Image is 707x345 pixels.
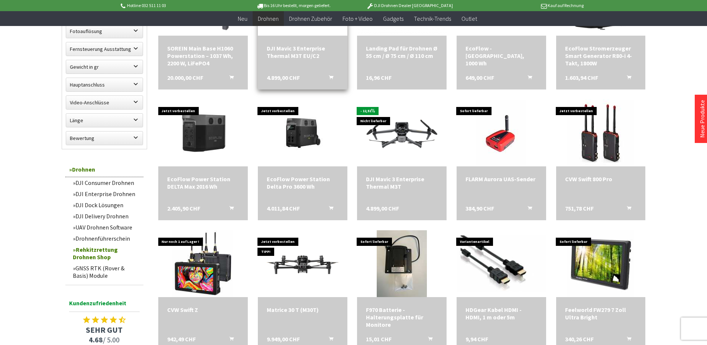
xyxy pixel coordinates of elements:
[565,335,594,343] span: 340,26 CHF
[565,45,637,67] div: EcoFlow Stromerzeuger Smart Generator R80-i 4-Takt, 1800W
[366,45,438,59] a: Landing Pad für Drohnen Ø 55 cm / Ø 75 cm / Ø 110 cm 16,96 CHF
[466,45,537,67] div: EcoFlow - [GEOGRAPHIC_DATA], 1000 Wh
[565,175,637,183] a: CVW Swift 800 Pro 751,78 CHF In den Warenkorb
[366,306,438,328] div: F970 Batterie - Halterungsplatte für Monitore
[69,177,143,188] a: DJI Consumer Drohnen
[167,45,239,67] div: SOREIN Main Base H1060 Powerstation – 1037 Wh, 2200 W, LiFePO4
[698,100,706,138] a: Neue Produkte
[66,114,143,127] label: Länge
[167,306,239,313] a: CVW Swift Z 942,49 CHF In den Warenkorb
[466,175,537,183] div: FLARM Aurora UAS-Sender
[220,335,238,345] button: In den Warenkorb
[476,100,526,166] img: FLARM Aurora UAS-Sender
[565,205,594,212] span: 751,78 CHF
[267,306,338,313] div: Matrice 30 T (M30T)
[267,175,338,190] a: EcoFlow Power Station Delta Pro 3600 Wh 4.011,84 CHF In den Warenkorb
[69,263,143,281] a: GNSS RTK (Rover & Basis) Module
[267,45,338,59] a: DJI Mavic 3 Enterprise Thermal M3T EU/C2 4.899,00 CHF In den Warenkorb
[383,15,403,22] span: Gadgets
[220,205,238,214] button: In den Warenkorb
[457,235,546,292] img: HDGear Kabel HDMI - HDMI, 1 m oder 5m
[366,45,438,59] div: Landing Pad für Drohnen Ø 55 cm / Ø 75 cm / Ø 110 cm
[565,175,637,183] div: CVW Swift 800 Pro
[409,11,456,26] a: Technik-Trends
[466,74,494,81] span: 649,00 CHF
[158,105,248,161] img: EcoFlow Power Station DELTA Max 2016 Wh
[167,306,239,313] div: CVW Swift Z
[66,96,143,109] label: Video-Anschlüsse
[461,15,477,22] span: Outlet
[565,306,637,321] div: Feelworld FW279 7 Zoll Ultra Bright
[267,306,338,313] a: Matrice 30 T (M30T) 9.949,00 CHF In den Warenkorb
[167,175,239,190] a: EcoFlow Power Station DELTA Max 2016 Wh 2.405,90 CHF In den Warenkorb
[269,100,336,166] img: Ecoflow Delta Pro
[167,45,239,67] a: SOREIN Main Base H1060 Powerstation – 1037 Wh, 2200 W, LiFePO4 20.000,00 CHF In den Warenkorb
[66,131,143,145] label: Bewertung
[267,74,300,81] span: 4.899,00 CHF
[172,230,233,297] img: CVW Swift Z
[236,1,351,10] p: Bis 16 Uhr bestellt, morgen geliefert.
[337,11,378,26] a: Foto + Video
[366,74,392,81] span: 16,96 CHF
[466,205,494,212] span: 384,90 CHF
[366,205,399,212] span: 4.899,00 CHF
[233,11,253,26] a: Neu
[69,211,143,222] a: DJI Delivery Drohnen
[466,175,537,183] a: FLARM Aurora UAS-Sender 384,90 CHF In den Warenkorb
[366,335,392,343] span: 15,01 CHF
[351,1,467,10] p: DJI Drohnen Dealer [GEOGRAPHIC_DATA]
[69,244,143,263] a: Rehkitzrettung Drohnen Shop
[66,60,143,74] label: Gewicht in gr
[378,11,409,26] a: Gadgets
[565,45,637,67] a: EcoFlow Stromerzeuger Smart Generator R80-i 4-Takt, 1800W 1.603,94 CHF In den Warenkorb
[167,335,196,343] span: 942,49 CHF
[419,335,437,345] button: In den Warenkorb
[519,74,536,84] button: In den Warenkorb
[320,335,338,345] button: In den Warenkorb
[258,238,347,289] img: Matrice 30 T (M30T)
[66,25,143,38] label: Fotoauflösung
[618,74,636,84] button: In den Warenkorb
[167,175,239,190] div: EcoFlow Power Station DELTA Max 2016 Wh
[343,15,373,22] span: Foto + Video
[565,74,598,81] span: 1.603,94 CHF
[65,335,143,344] span: / 5.00
[377,230,427,297] img: F970 Batterie - Halterungsplatte für Monitore
[414,15,451,22] span: Technik-Trends
[565,306,637,321] a: Feelworld FW279 7 Zoll Ultra Bright 340,26 CHF In den Warenkorb
[320,74,338,84] button: In den Warenkorb
[456,11,482,26] a: Outlet
[320,205,338,214] button: In den Warenkorb
[69,222,143,233] a: UAV Drohnen Software
[366,175,438,190] a: DJI Mavic 3 Enterprise Thermal M3T 4.899,00 CHF
[89,335,103,344] span: 4.68
[284,11,337,26] a: Drohnen Zubehör
[66,42,143,56] label: Fernsteuerung Ausstattung
[69,298,140,312] span: Kundenzufriedenheit
[267,175,338,190] div: EcoFlow Power Station Delta Pro 3600 Wh
[120,1,236,10] p: Hotline 032 511 11 03
[466,306,537,321] div: HDGear Kabel HDMI - HDMI, 1 m oder 5m
[466,45,537,67] a: EcoFlow - [GEOGRAPHIC_DATA], 1000 Wh 649,00 CHF In den Warenkorb
[65,162,143,177] a: Drohnen
[618,335,636,345] button: In den Warenkorb
[289,15,332,22] span: Drohnen Zubehör
[238,15,247,22] span: Neu
[167,205,200,212] span: 2.405,90 CHF
[267,205,300,212] span: 4.011,84 CHF
[253,11,284,26] a: Drohnen
[468,1,584,10] p: Kauf auf Rechnung
[357,108,447,158] img: DJI Mavic 3 Enterprise Thermal M3T
[618,205,636,214] button: In den Warenkorb
[466,306,537,321] a: HDGear Kabel HDMI - HDMI, 1 m oder 5m 9,94 CHF
[466,335,488,343] span: 9,94 CHF
[366,306,438,328] a: F970 Batterie - Halterungsplatte für Monitore 15,01 CHF In den Warenkorb
[567,100,634,166] img: CVW Swift 800 Pro
[267,45,338,59] div: DJI Mavic 3 Enterprise Thermal M3T EU/C2
[220,74,238,84] button: In den Warenkorb
[66,78,143,91] label: Hauptanschluss
[258,15,279,22] span: Drohnen
[167,74,203,81] span: 20.000,00 CHF
[69,199,143,211] a: DJI Dock Lösungen
[267,335,300,343] span: 9.949,00 CHF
